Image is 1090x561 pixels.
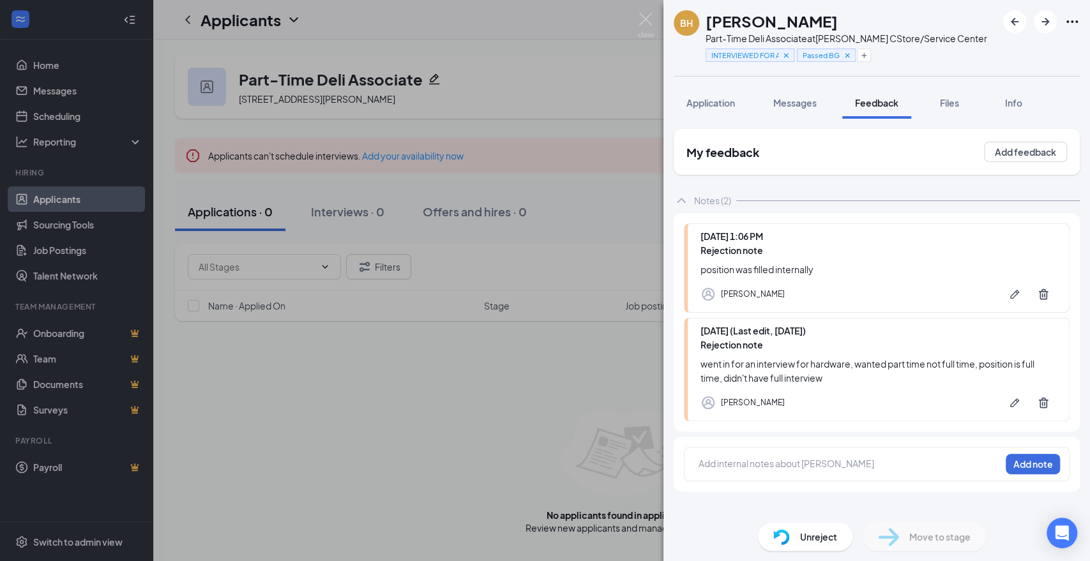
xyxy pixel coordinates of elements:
[984,142,1067,162] button: Add feedback
[800,530,837,544] span: Unreject
[1005,97,1022,108] span: Info
[1031,390,1056,415] button: Trash
[721,396,785,409] div: [PERSON_NAME]
[700,287,716,302] svg: Profile
[1002,390,1027,415] button: Pen
[1002,281,1027,307] button: Pen
[1008,396,1021,409] svg: Pen
[1007,14,1022,29] svg: ArrowLeftNew
[686,97,735,108] span: Application
[857,49,871,62] button: Plus
[694,194,731,207] div: Notes (2)
[1037,396,1050,409] svg: Trash
[700,357,1056,385] div: went in for an interview for hardware, wanted part time not full time, position is full time, did...
[700,339,763,350] span: Rejection note
[1031,281,1056,307] button: Trash
[940,97,959,108] span: Files
[803,50,840,61] span: Passed BG
[700,244,763,256] span: Rejection note
[782,51,791,60] svg: Cross
[773,97,817,108] span: Messages
[843,51,852,60] svg: Cross
[1003,10,1026,33] button: ArrowLeftNew
[855,97,898,108] span: Feedback
[1006,454,1060,474] button: Add note
[1037,288,1050,301] svg: Trash
[680,17,693,29] div: BH
[1064,14,1080,29] svg: Ellipses
[700,230,763,242] span: [DATE] 1:06 PM
[909,530,971,544] span: Move to stage
[706,10,838,32] h1: [PERSON_NAME]
[700,325,806,336] span: [DATE] (Last edit, [DATE])
[1047,518,1077,548] div: Open Intercom Messenger
[1038,14,1053,29] svg: ArrowRight
[686,144,759,160] h2: My feedback
[1034,10,1057,33] button: ArrowRight
[711,50,778,61] span: INTERVIEWED FOR ANOTHER POSITION
[1008,288,1021,301] svg: Pen
[700,395,716,410] svg: Profile
[860,52,868,59] svg: Plus
[706,32,987,45] div: Part-Time Deli Associate at [PERSON_NAME] CStore/Service Center
[721,288,785,301] div: [PERSON_NAME]
[674,193,689,208] svg: ChevronUp
[700,262,1056,276] div: position was filled internally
